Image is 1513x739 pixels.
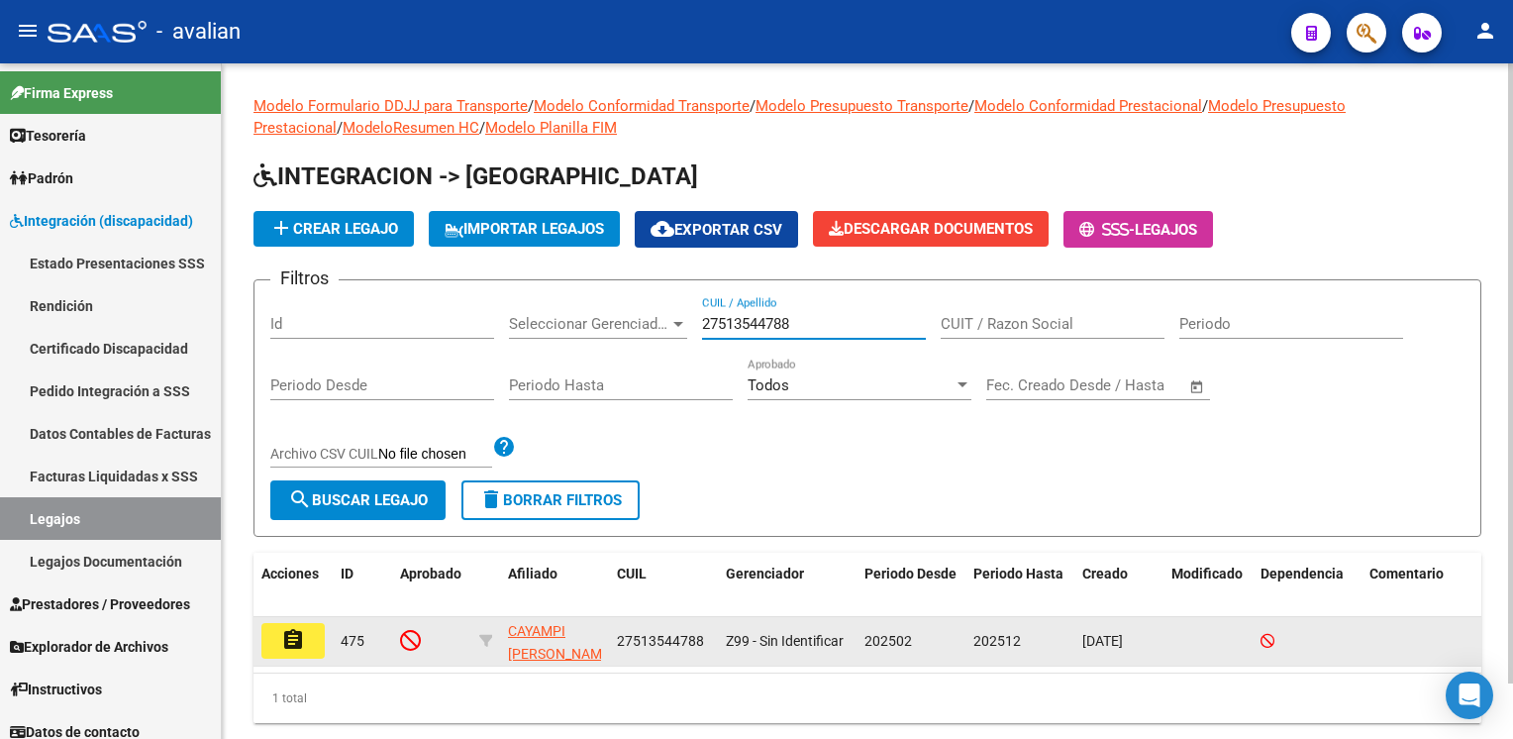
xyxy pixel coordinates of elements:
[726,566,804,581] span: Gerenciador
[813,211,1049,247] button: Descargar Documentos
[1362,553,1480,618] datatable-header-cell: Comentario
[269,216,293,240] mat-icon: add
[1369,566,1444,581] span: Comentario
[261,566,319,581] span: Acciones
[281,628,305,652] mat-icon: assignment
[509,315,669,333] span: Seleccionar Gerenciador
[635,211,798,248] button: Exportar CSV
[253,553,333,618] datatable-header-cell: Acciones
[857,553,965,618] datatable-header-cell: Periodo Desde
[609,553,718,618] datatable-header-cell: CUIL
[756,97,968,115] a: Modelo Presupuesto Transporte
[508,623,614,662] span: CAYAMPI [PERSON_NAME]
[400,566,461,581] span: Aprobado
[1135,221,1197,239] span: Legajos
[10,636,168,658] span: Explorador de Archivos
[461,480,640,520] button: Borrar Filtros
[1079,221,1135,239] span: -
[270,264,339,292] h3: Filtros
[1261,566,1344,581] span: Dependencia
[965,553,1074,618] datatable-header-cell: Periodo Hasta
[341,566,353,581] span: ID
[479,491,622,509] span: Borrar Filtros
[726,633,844,649] span: Z99 - Sin Identificar
[1082,633,1123,649] span: [DATE]
[429,211,620,247] button: IMPORTAR LEGAJOS
[253,95,1481,723] div: / / / / / /
[1074,553,1163,618] datatable-header-cell: Creado
[445,220,604,238] span: IMPORTAR LEGAJOS
[270,446,378,462] span: Archivo CSV CUIL
[10,125,86,147] span: Tesorería
[748,376,789,394] span: Todos
[270,480,446,520] button: Buscar Legajo
[10,210,193,232] span: Integración (discapacidad)
[973,633,1021,649] span: 202512
[1446,672,1493,719] div: Open Intercom Messenger
[864,566,957,581] span: Periodo Desde
[1082,566,1128,581] span: Creado
[973,566,1063,581] span: Periodo Hasta
[829,220,1033,238] span: Descargar Documentos
[1163,553,1253,618] datatable-header-cell: Modificado
[485,119,617,137] a: Modelo Planilla FIM
[1253,553,1362,618] datatable-header-cell: Dependencia
[253,674,1481,723] div: 1 total
[16,19,40,43] mat-icon: menu
[651,221,782,239] span: Exportar CSV
[534,97,750,115] a: Modelo Conformidad Transporte
[500,553,609,618] datatable-header-cell: Afiliado
[10,167,73,189] span: Padrón
[492,435,516,459] mat-icon: help
[288,487,312,511] mat-icon: search
[508,566,557,581] span: Afiliado
[10,82,113,104] span: Firma Express
[343,119,479,137] a: ModeloResumen HC
[1068,376,1164,394] input: End date
[1186,375,1209,398] button: Open calendar
[10,679,102,700] span: Instructivos
[1473,19,1497,43] mat-icon: person
[617,633,704,649] span: 27513544788
[1063,211,1213,248] button: -Legajos
[341,633,364,649] span: 475
[253,162,698,190] span: INTEGRACION -> [GEOGRAPHIC_DATA]
[1171,566,1243,581] span: Modificado
[974,97,1202,115] a: Modelo Conformidad Prestacional
[253,211,414,247] button: Crear Legajo
[392,553,471,618] datatable-header-cell: Aprobado
[986,376,1051,394] input: Start date
[718,553,857,618] datatable-header-cell: Gerenciador
[479,487,503,511] mat-icon: delete
[253,97,528,115] a: Modelo Formulario DDJJ para Transporte
[269,220,398,238] span: Crear Legajo
[156,10,241,53] span: - avalian
[651,217,674,241] mat-icon: cloud_download
[288,491,428,509] span: Buscar Legajo
[333,553,392,618] datatable-header-cell: ID
[10,593,190,615] span: Prestadores / Proveedores
[864,633,912,649] span: 202502
[617,566,647,581] span: CUIL
[378,446,492,464] input: Archivo CSV CUIL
